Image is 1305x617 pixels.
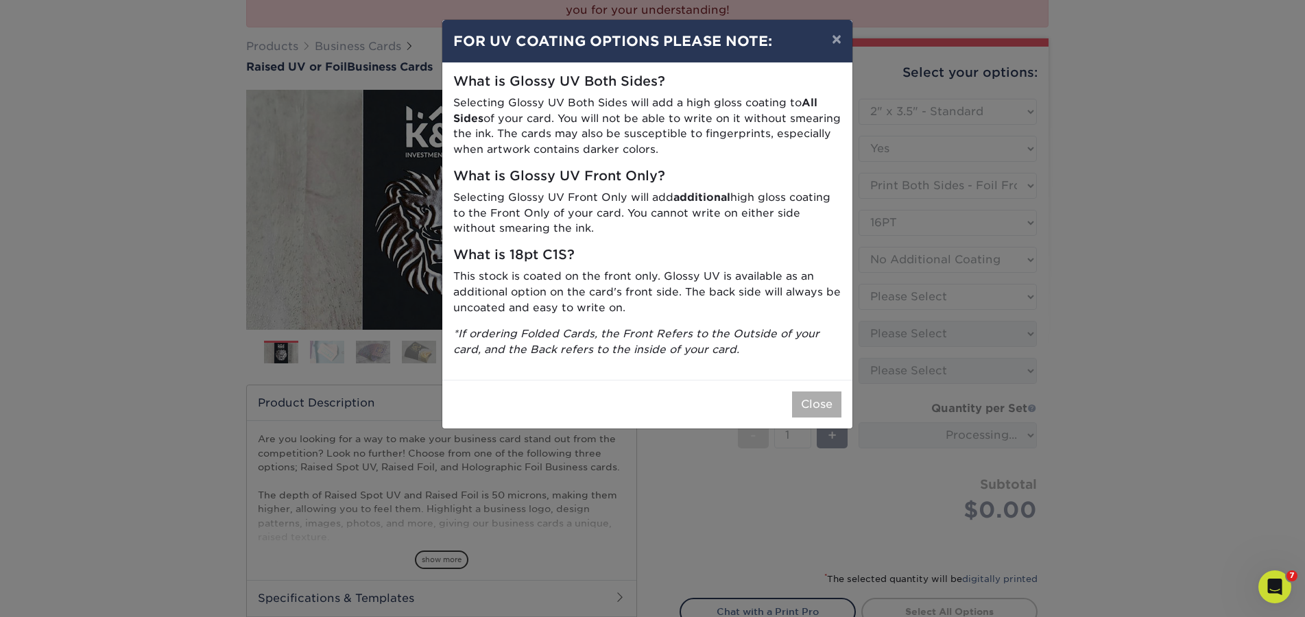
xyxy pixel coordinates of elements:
[453,169,841,184] h5: What is Glossy UV Front Only?
[453,190,841,237] p: Selecting Glossy UV Front Only will add high gloss coating to the Front Only of your card. You ca...
[1258,570,1291,603] iframe: Intercom live chat
[1286,570,1297,581] span: 7
[821,20,852,58] button: ×
[792,391,841,418] button: Close
[453,269,841,315] p: This stock is coated on the front only. Glossy UV is available as an additional option on the car...
[453,247,841,263] h5: What is 18pt C1S?
[453,74,841,90] h5: What is Glossy UV Both Sides?
[453,327,819,356] i: *If ordering Folded Cards, the Front Refers to the Outside of your card, and the Back refers to t...
[453,95,841,158] p: Selecting Glossy UV Both Sides will add a high gloss coating to of your card. You will not be abl...
[453,31,841,51] h4: FOR UV COATING OPTIONS PLEASE NOTE:
[453,96,817,125] strong: All Sides
[673,191,730,204] strong: additional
